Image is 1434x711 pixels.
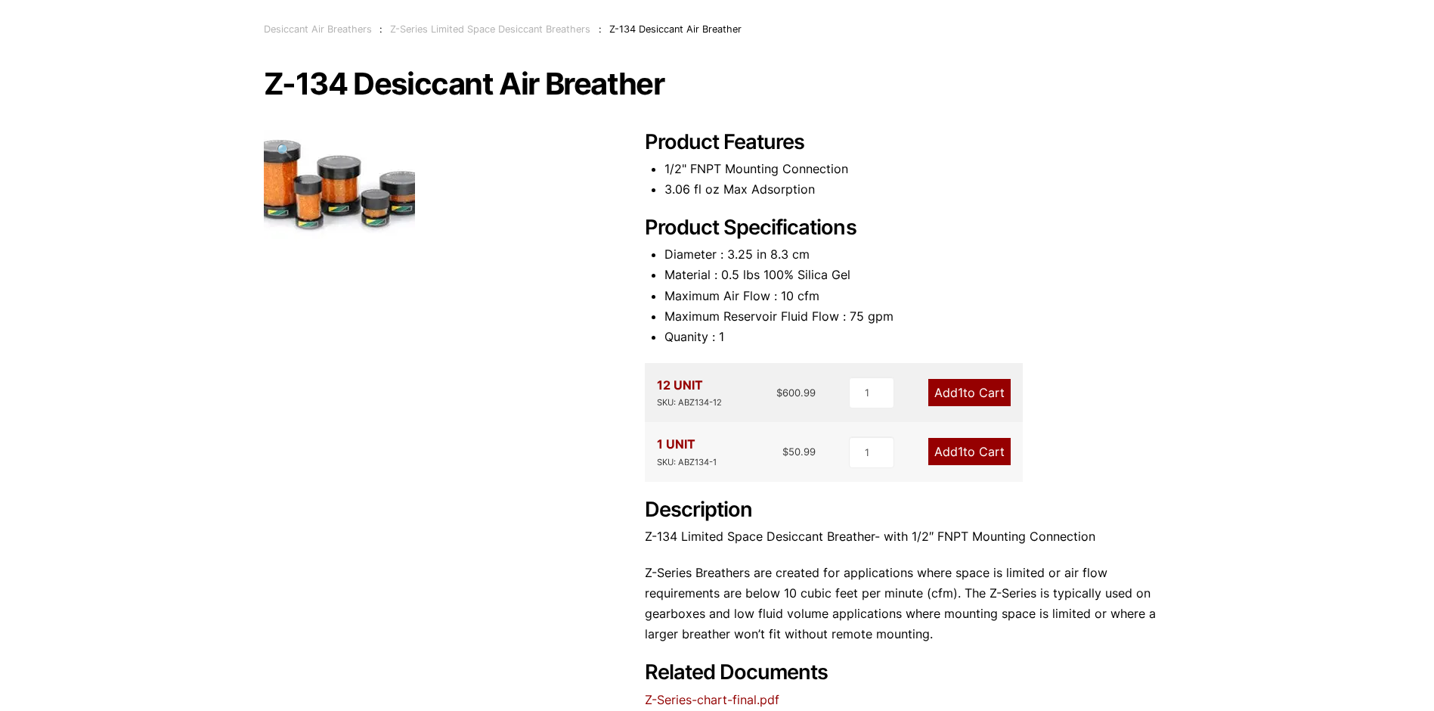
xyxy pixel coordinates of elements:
[276,142,293,159] span: 🔍
[645,563,1171,645] p: Z-Series Breathers are created for applications where space is limited or air flow requirements a...
[664,179,1171,200] li: 3.06 fl oz Max Adsorption
[664,327,1171,347] li: Quanity : 1
[645,130,1171,155] h2: Product Features
[657,434,717,469] div: 1 UNIT
[776,387,816,399] bdi: 600.99
[379,23,383,35] span: :
[782,446,816,458] bdi: 50.99
[657,396,722,410] div: SKU: ABZ134-12
[264,178,415,193] a: Z-134 Desiccant Air Breather
[645,692,779,707] a: Z-Series-chart-final.pdf
[264,23,372,35] a: Desiccant Air Breathers
[264,130,415,244] img: Z-134 Desiccant Air Breather
[609,23,742,35] span: Z-134 Desiccant Air Breather
[264,130,305,172] a: View full-screen image gallery
[645,526,1171,547] p: Z-134 Limited Space Desiccant Breather- with 1/2″ FNPT Mounting Connection
[664,306,1171,327] li: Maximum Reservoir Fluid Flow : 75 gpm
[958,385,963,400] span: 1
[390,23,590,35] a: Z-Series Limited Space Desiccant Breathers
[657,455,717,470] div: SKU: ABZ134-1
[928,379,1011,406] a: Add1to Cart
[782,446,788,458] span: $
[599,23,602,35] span: :
[645,216,1171,241] h2: Product Specifications
[664,265,1171,285] li: Material : 0.5 lbs 100% Silica Gel
[664,244,1171,265] li: Diameter : 3.25 in 8.3 cm
[645,498,1171,523] h2: Description
[657,375,722,410] div: 12 UNIT
[264,68,1171,100] h1: Z-134 Desiccant Air Breather
[928,438,1011,465] a: Add1to Cart
[664,159,1171,179] li: 1/2" FNPT Mounting Connection
[958,444,963,459] span: 1
[664,286,1171,306] li: Maximum Air Flow : 10 cfm
[776,387,782,399] span: $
